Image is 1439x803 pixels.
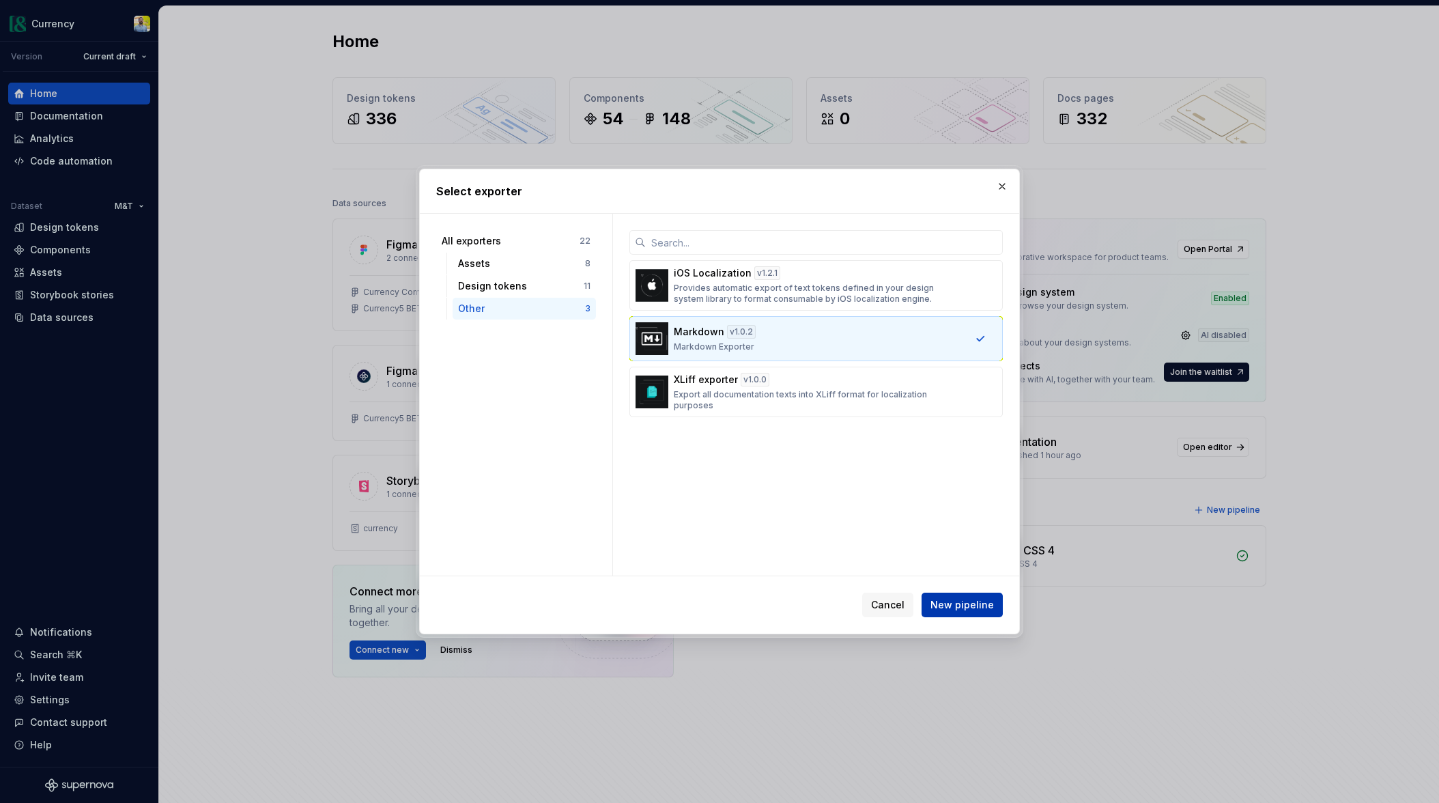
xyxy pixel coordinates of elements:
button: Assets8 [453,253,596,274]
p: XLiff exporter [674,373,738,386]
p: Markdown Exporter [674,341,754,352]
div: 22 [580,236,590,246]
button: Other3 [453,298,596,320]
button: All exporters22 [436,230,596,252]
div: 11 [584,281,590,292]
button: Markdownv1.0.2Markdown Exporter [629,316,1003,361]
div: Assets [458,257,585,270]
button: iOS Localizationv1.2.1Provides automatic export of text tokens defined in your design system libr... [629,260,1003,311]
div: v 1.0.2 [727,325,756,339]
button: New pipeline [922,593,1003,617]
p: Markdown [674,325,724,339]
div: Design tokens [458,279,584,293]
p: Export all documentation texts into XLiff format for localization purposes [674,389,950,411]
div: Other [458,302,585,315]
button: Cancel [862,593,913,617]
div: All exporters [442,234,580,248]
div: 8 [585,258,590,269]
h2: Select exporter [436,183,1003,199]
p: iOS Localization [674,266,752,280]
p: Provides automatic export of text tokens defined in your design system library to format consumab... [674,283,950,305]
div: 3 [585,303,590,314]
button: XLiff exporterv1.0.0Export all documentation texts into XLiff format for localization purposes [629,367,1003,417]
span: Cancel [871,598,904,612]
button: Design tokens11 [453,275,596,297]
input: Search... [646,230,1003,255]
span: New pipeline [930,598,994,612]
div: v 1.0.0 [741,373,769,386]
div: v 1.2.1 [754,266,780,280]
